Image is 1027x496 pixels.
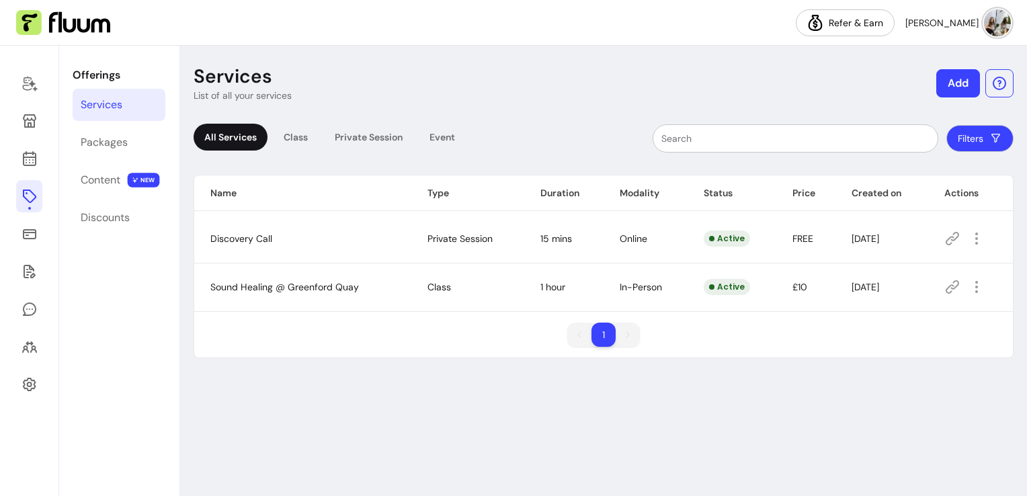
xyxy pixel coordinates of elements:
[73,202,165,234] a: Discounts
[73,89,165,121] a: Services
[561,316,647,354] nav: pagination navigation
[704,279,750,295] div: Active
[128,173,160,188] span: NEW
[81,134,128,151] div: Packages
[905,16,979,30] span: [PERSON_NAME]
[427,233,493,245] span: Private Session
[73,67,165,83] p: Offerings
[946,125,1014,152] button: Filters
[16,293,42,325] a: My Messages
[210,233,272,245] span: Discovery Call
[620,281,662,293] span: In-Person
[427,281,451,293] span: Class
[620,233,647,245] span: Online
[905,9,1011,36] button: avatar[PERSON_NAME]
[16,331,42,363] a: Clients
[194,124,268,151] div: All Services
[852,233,879,245] span: [DATE]
[210,281,359,293] span: Sound Healing @ Greenford Quay
[776,175,835,211] th: Price
[984,9,1011,36] img: avatar
[16,255,42,288] a: Forms
[16,142,42,175] a: Calendar
[704,231,750,247] div: Active
[792,233,813,245] span: FREE
[81,210,130,226] div: Discounts
[661,132,930,145] input: Search
[604,175,688,211] th: Modality
[81,172,120,188] div: Content
[792,281,807,293] span: £10
[194,175,411,211] th: Name
[81,97,122,113] div: Services
[936,69,980,97] button: Add
[411,175,524,211] th: Type
[273,124,319,151] div: Class
[835,175,928,211] th: Created on
[194,65,272,89] p: Services
[540,281,565,293] span: 1 hour
[419,124,466,151] div: Event
[16,67,42,99] a: Home
[16,10,110,36] img: Fluum Logo
[16,368,42,401] a: Settings
[928,175,1013,211] th: Actions
[796,9,895,36] a: Refer & Earn
[194,89,292,102] p: List of all your services
[852,281,879,293] span: [DATE]
[540,233,572,245] span: 15 mins
[16,105,42,137] a: Storefront
[591,323,616,347] li: pagination item 1 active
[324,124,413,151] div: Private Session
[16,180,42,212] a: Offerings
[688,175,776,211] th: Status
[524,175,604,211] th: Duration
[73,126,165,159] a: Packages
[16,218,42,250] a: Sales
[73,164,165,196] a: Content NEW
